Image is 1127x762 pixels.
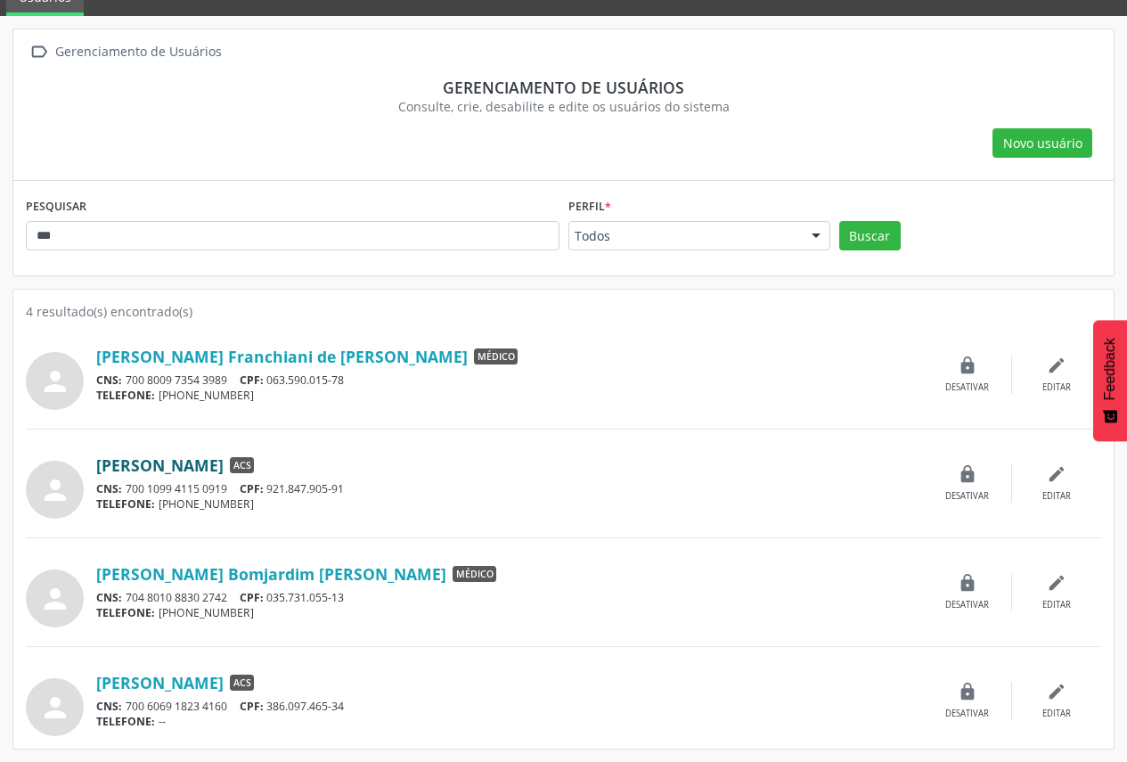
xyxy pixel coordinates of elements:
[1003,134,1082,152] span: Novo usuário
[240,481,264,496] span: CPF:
[945,381,989,394] div: Desativar
[96,373,923,388] div: 700 8009 7354 3989 063.590.015-78
[96,481,923,496] div: 700 1099 4115 0919 921.847.905-91
[1093,320,1127,441] button: Feedback - Mostrar pesquisa
[96,373,122,388] span: CNS:
[38,97,1089,116] div: Consulte, crie, desabilite e edite os usuários do sistema
[96,714,155,729] span: TELEFONE:
[96,699,923,714] div: 700 6069 1823 4160 386.097.465-34
[958,573,977,593] i: lock
[96,590,923,605] div: 704 8010 8830 2742 035.731.055-13
[1047,356,1066,375] i: edit
[945,490,989,503] div: Desativar
[96,564,446,584] a: [PERSON_NAME] Bomjardim [PERSON_NAME]
[453,566,496,582] span: Médico
[945,599,989,611] div: Desativar
[96,699,122,714] span: CNS:
[1102,338,1118,400] span: Feedback
[958,682,977,701] i: lock
[96,347,468,366] a: [PERSON_NAME] Franchiani de [PERSON_NAME]
[39,692,71,724] i: person
[575,227,794,245] span: Todos
[96,455,224,475] a: [PERSON_NAME]
[26,39,52,65] i: 
[96,388,155,403] span: TELEFONE:
[96,388,923,403] div: [PHONE_NUMBER]
[958,464,977,484] i: lock
[39,365,71,397] i: person
[26,302,1101,321] div: 4 resultado(s) encontrado(s)
[992,128,1092,159] button: Novo usuário
[39,583,71,615] i: person
[958,356,977,375] i: lock
[96,714,923,729] div: --
[839,221,901,251] button: Buscar
[1042,381,1071,394] div: Editar
[230,457,254,473] span: ACS
[96,481,122,496] span: CNS:
[96,496,155,512] span: TELEFONE:
[39,474,71,506] i: person
[474,348,518,365] span: Médico
[52,39,225,65] div: Gerenciamento de Usuários
[1047,682,1066,701] i: edit
[568,193,611,221] label: Perfil
[230,675,254,691] span: ACS
[96,605,923,620] div: [PHONE_NUMBER]
[38,78,1089,97] div: Gerenciamento de usuários
[1042,490,1071,503] div: Editar
[240,373,264,388] span: CPF:
[1047,573,1066,593] i: edit
[240,590,264,605] span: CPF:
[240,699,264,714] span: CPF:
[1047,464,1066,484] i: edit
[26,193,86,221] label: PESQUISAR
[1042,708,1071,720] div: Editar
[1042,599,1071,611] div: Editar
[96,605,155,620] span: TELEFONE:
[96,673,224,692] a: [PERSON_NAME]
[96,496,923,512] div: [PHONE_NUMBER]
[945,708,989,720] div: Desativar
[96,590,122,605] span: CNS:
[26,39,225,65] a:  Gerenciamento de Usuários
